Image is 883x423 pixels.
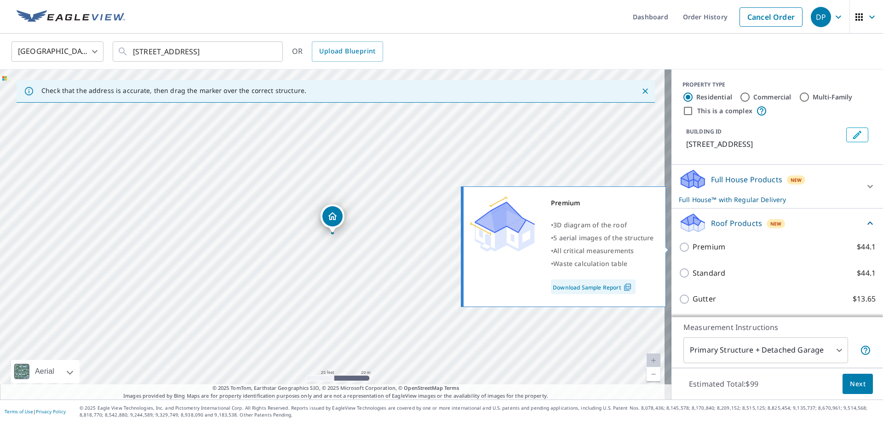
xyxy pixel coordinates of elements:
p: Full House Products [711,174,782,185]
label: Multi-Family [813,93,853,102]
span: All critical measurements [553,246,634,255]
span: Upload Blueprint [319,46,375,57]
p: $44.1 [857,241,876,253]
div: Aerial [11,360,80,383]
p: BUILDING ID [686,127,722,135]
p: Estimated Total: $99 [682,374,766,394]
div: • [551,232,654,244]
span: New [791,176,802,184]
div: PROPERTY TYPE [682,81,872,89]
p: Check that the address is accurate, then drag the marker over the correct structure. [41,87,306,95]
a: Privacy Policy [36,408,66,415]
a: Terms [444,384,459,391]
p: $44.1 [857,267,876,279]
span: © 2025 TomTom, Earthstar Geographics SIO, © 2025 Microsoft Corporation, © [212,384,459,392]
div: Full House ProductsNewFull House™ with Regular Delivery [679,168,876,204]
p: $13.65 [853,293,876,305]
a: Current Level 20, Zoom Out [647,367,660,381]
img: EV Logo [17,10,125,24]
div: OR [292,41,383,62]
span: 5 aerial images of the structure [553,233,654,242]
p: Gutter [693,293,716,305]
p: Premium [693,241,725,253]
div: Roof ProductsNew [679,212,876,234]
p: © 2025 Eagle View Technologies, Inc. and Pictometry International Corp. All Rights Reserved. Repo... [80,405,878,418]
label: Commercial [753,93,791,102]
img: Premium [470,197,535,252]
div: Primary Structure + Detached Garage [683,337,848,363]
div: DP [811,7,831,27]
label: Residential [696,93,732,102]
input: Search by address or latitude-longitude [133,39,264,64]
button: Edit building 1 [846,127,868,142]
p: Measurement Instructions [683,322,871,333]
a: Terms of Use [5,408,33,415]
button: Close [639,85,651,97]
a: Current Level 20, Zoom In Disabled [647,353,660,367]
div: • [551,219,654,232]
img: Pdf Icon [621,283,634,291]
div: • [551,257,654,270]
a: OpenStreetMap [404,384,442,391]
span: 3D diagram of the roof [553,220,627,229]
a: Cancel Order [740,7,803,27]
p: Full House™ with Regular Delivery [679,195,859,204]
div: [GEOGRAPHIC_DATA] [11,39,103,64]
label: This is a complex [697,106,752,116]
div: Premium [551,197,654,209]
span: Your report will include the primary structure and a detached garage if one exists. [860,345,871,356]
a: Download Sample Report [551,279,636,294]
button: Next [843,374,873,394]
span: New [770,220,782,227]
p: Roof Products [711,218,762,229]
div: • [551,244,654,257]
span: Waste calculation table [553,259,627,268]
a: Upload Blueprint [312,41,383,62]
p: [STREET_ADDRESS] [686,139,843,150]
p: Standard [693,267,725,279]
div: Aerial [32,360,57,383]
span: Next [850,378,866,390]
div: Dropped pin, building 1, Residential property, 924 S 14th St Baton Rouge, LA 70802 [321,204,344,233]
p: | [5,409,66,414]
